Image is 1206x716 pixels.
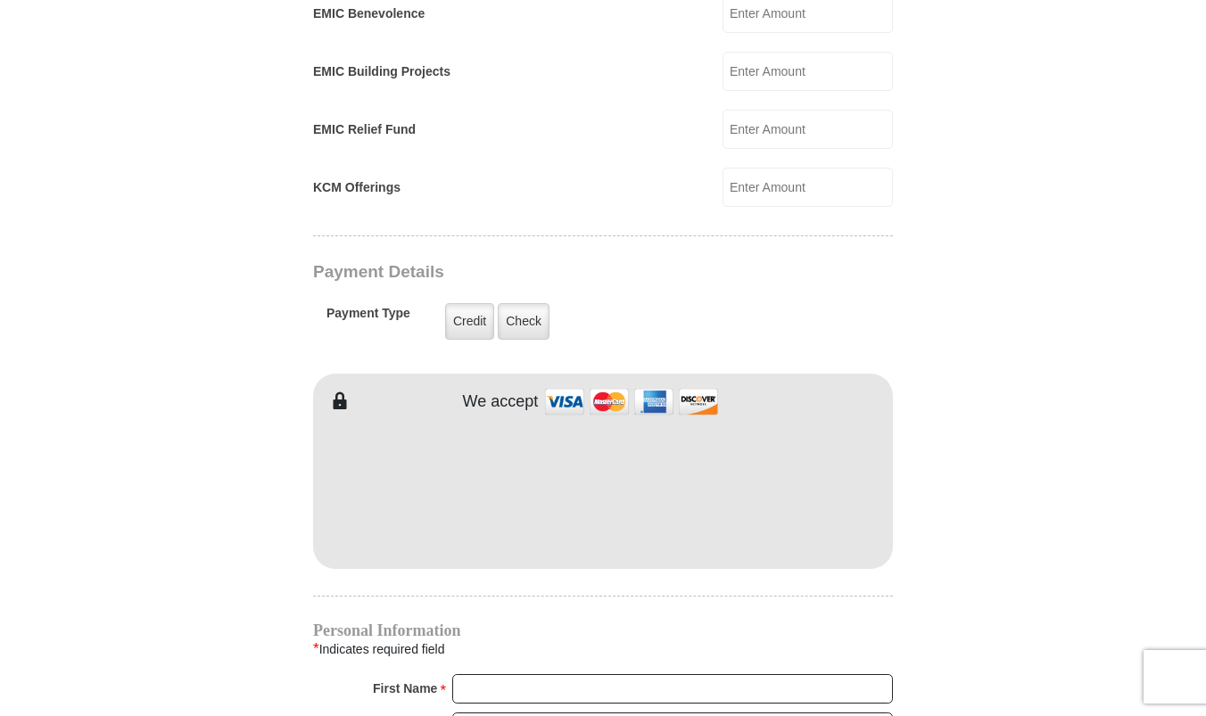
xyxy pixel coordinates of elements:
label: Check [498,303,549,340]
label: EMIC Building Projects [313,62,450,81]
h4: Personal Information [313,623,893,638]
label: KCM Offerings [313,178,401,197]
label: EMIC Benevolence [313,4,425,23]
input: Enter Amount [723,168,893,207]
h3: Payment Details [313,262,768,283]
label: Credit [445,303,494,340]
input: Enter Amount [723,110,893,149]
label: EMIC Relief Fund [313,120,416,139]
div: Indicates required field [313,638,893,661]
strong: First Name [373,676,437,701]
h5: Payment Type [326,306,410,330]
h4: We accept [463,392,539,412]
input: Enter Amount [723,52,893,91]
img: credit cards accepted [542,383,721,421]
